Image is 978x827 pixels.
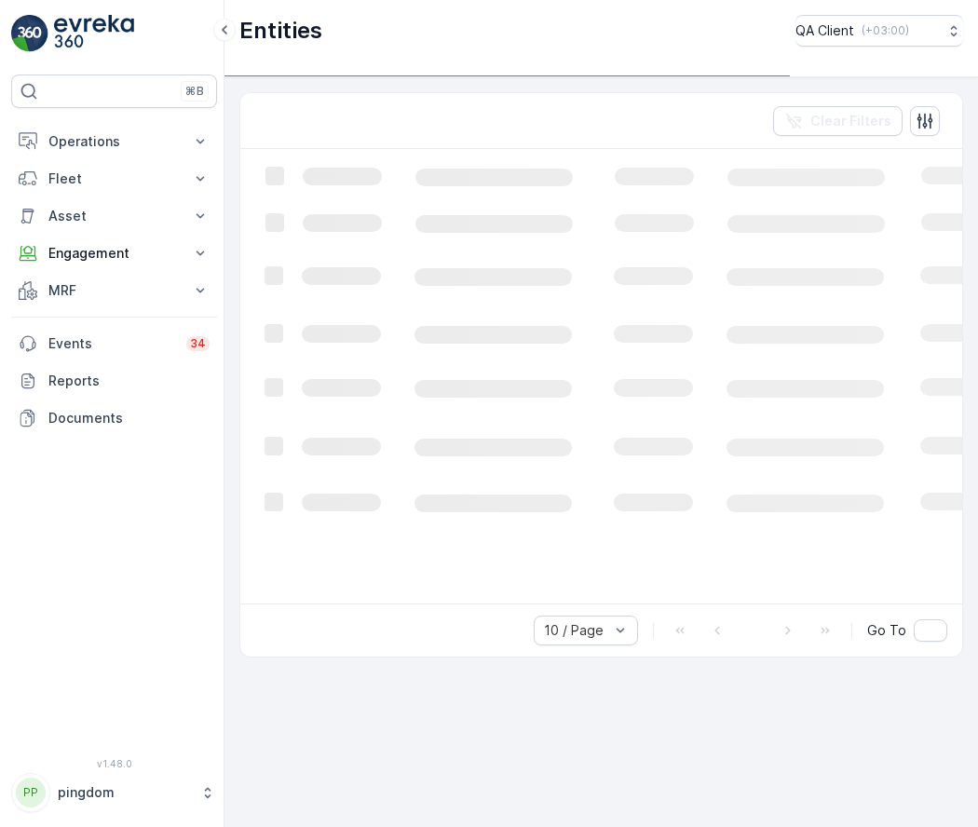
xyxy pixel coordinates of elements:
[185,84,204,99] p: ⌘B
[11,362,217,400] a: Reports
[48,207,180,225] p: Asset
[862,23,909,38] p: ( +03:00 )
[48,334,175,353] p: Events
[795,15,963,47] button: QA Client(+03:00)
[190,336,206,351] p: 34
[11,197,217,235] button: Asset
[11,325,217,362] a: Events34
[16,778,46,807] div: PP
[11,123,217,160] button: Operations
[48,169,180,188] p: Fleet
[867,621,906,640] span: Go To
[58,783,191,802] p: pingdom
[54,15,134,52] img: logo_light-DOdMpM7g.png
[239,16,322,46] p: Entities
[773,106,903,136] button: Clear Filters
[11,272,217,309] button: MRF
[48,409,210,427] p: Documents
[810,112,891,130] p: Clear Filters
[11,15,48,52] img: logo
[48,244,180,263] p: Engagement
[11,160,217,197] button: Fleet
[795,21,854,40] p: QA Client
[11,773,217,812] button: PPpingdom
[11,400,217,437] a: Documents
[11,235,217,272] button: Engagement
[48,132,180,151] p: Operations
[11,758,217,769] span: v 1.48.0
[48,372,210,390] p: Reports
[48,281,180,300] p: MRF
